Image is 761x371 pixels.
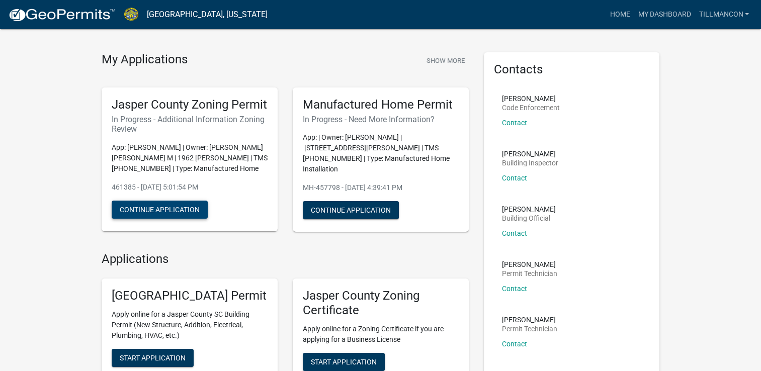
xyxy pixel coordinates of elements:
[303,98,459,112] h5: Manufactured Home Permit
[502,270,557,277] p: Permit Technician
[422,52,469,69] button: Show More
[112,182,268,193] p: 461385 - [DATE] 5:01:54 PM
[502,261,557,268] p: [PERSON_NAME]
[112,115,268,134] h6: In Progress - Additional Information Zoning Review
[303,353,385,371] button: Start Application
[112,98,268,112] h5: Jasper County Zoning Permit
[112,309,268,341] p: Apply online for a Jasper County SC Building Permit (New Structure, Addition, Electrical, Plumbin...
[502,229,527,237] a: Contact
[303,201,399,219] button: Continue Application
[502,340,527,348] a: Contact
[112,349,194,367] button: Start Application
[303,115,459,124] h6: In Progress - Need More Information?
[303,182,459,193] p: MH-457798 - [DATE] 4:39:41 PM
[303,324,459,345] p: Apply online for a Zoning Certificate if you are applying for a Business License
[502,119,527,127] a: Contact
[311,357,377,365] span: Start Application
[303,289,459,318] h5: Jasper County Zoning Certificate
[502,316,557,323] p: [PERSON_NAME]
[502,325,557,332] p: Permit Technician
[102,52,188,67] h4: My Applications
[634,5,695,24] a: My Dashboard
[695,5,753,24] a: TillmanCon
[606,5,634,24] a: Home
[502,150,558,157] p: [PERSON_NAME]
[502,215,556,222] p: Building Official
[112,142,268,174] p: App: [PERSON_NAME] | Owner: [PERSON_NAME] [PERSON_NAME] M | 1962 [PERSON_NAME] | TMS [PHONE_NUMBE...
[147,6,268,23] a: [GEOGRAPHIC_DATA], [US_STATE]
[112,289,268,303] h5: [GEOGRAPHIC_DATA] Permit
[303,132,459,174] p: App: | Owner: [PERSON_NAME] | [STREET_ADDRESS][PERSON_NAME] | TMS [PHONE_NUMBER] | Type: Manufact...
[502,174,527,182] a: Contact
[502,159,558,166] p: Building Inspector
[502,104,560,111] p: Code Enforcement
[502,206,556,213] p: [PERSON_NAME]
[502,95,560,102] p: [PERSON_NAME]
[494,62,650,77] h5: Contacts
[120,354,186,362] span: Start Application
[502,285,527,293] a: Contact
[124,8,139,21] img: Jasper County, South Carolina
[102,252,469,266] h4: Applications
[112,201,208,219] button: Continue Application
